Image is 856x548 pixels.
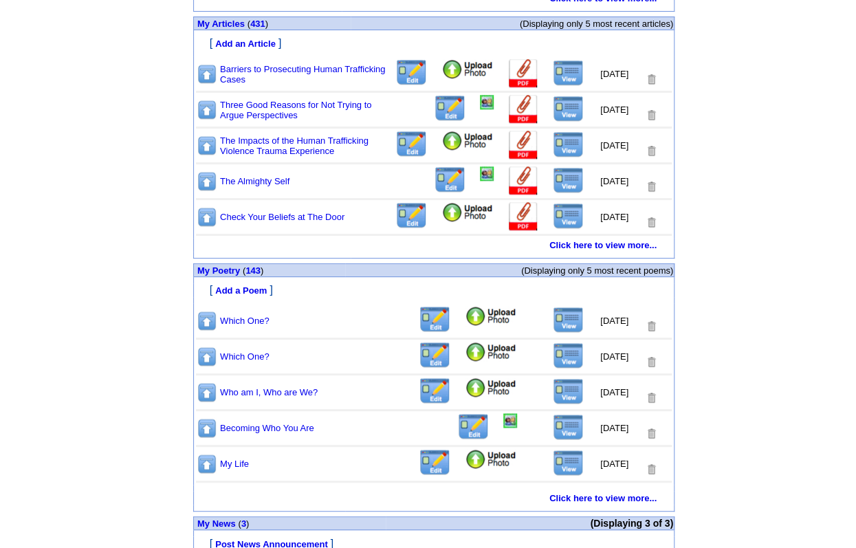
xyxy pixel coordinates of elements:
a: The Impacts of the Human Trafficking Violence Trauma Experience [220,135,369,156]
img: Removes this Title [645,109,657,122]
img: Add Photo [441,202,494,223]
span: ( [243,265,245,276]
img: Add Attachment (PDF or .DOC) [507,95,539,124]
img: Add/Remove Photo [480,166,494,181]
img: Add Photo [441,59,494,80]
a: Becoming Who You Are [220,423,314,433]
img: Add Photo [465,449,517,470]
img: shim.gif [195,278,199,283]
span: ( [238,518,241,529]
img: Move to top [197,346,217,367]
font: [DATE] [600,140,628,151]
img: shim.gif [195,6,199,10]
font: [ [210,284,212,296]
img: View this Title [553,96,584,122]
img: View this Title [553,450,584,476]
img: Move to top [197,310,217,331]
img: shim.gif [432,12,437,17]
img: View this Title [553,60,584,86]
img: Edit this Title [395,131,428,157]
font: Add an Article [215,39,276,49]
img: Move to top [197,206,217,228]
img: shim.gif [195,51,199,56]
img: Add Photo [465,377,517,398]
font: [DATE] [600,423,628,433]
a: My Articles [197,18,245,29]
img: shim.gif [432,259,437,263]
a: Add a Poem [215,284,267,296]
img: Move to top [197,135,217,156]
a: 431 [250,19,265,29]
span: ( [248,19,250,29]
img: Add Attachment (PDF or .DOC) [507,202,539,232]
img: Move to top [197,63,217,85]
img: Removes this Title [645,427,657,440]
img: View this Title [553,167,584,193]
img: View this Title [553,307,584,333]
img: Edit this Title [419,342,451,369]
a: Which One? [220,316,270,326]
img: Move to top [197,453,217,474]
img: Add/Remove Photo [480,95,494,109]
a: Three Good Reasons for Not Trying to Argue Perspectives [220,100,371,120]
a: 143 [245,265,261,276]
img: View this Title [553,131,584,157]
img: Move to top [197,171,217,192]
img: shim.gif [195,252,199,257]
font: [DATE] [600,387,628,397]
font: ] [270,284,272,296]
img: Add Photo [465,342,517,362]
img: Removes this Title [645,463,657,476]
font: [DATE] [600,176,628,186]
img: View this Title [553,414,584,440]
img: View this Title [553,342,584,369]
img: Edit this Title [419,449,451,476]
img: Removes this Title [645,355,657,369]
a: Click here to view more... [549,240,657,250]
img: Edit this Title [419,306,451,333]
font: [DATE] [600,69,628,79]
a: My Poetry [197,265,240,276]
font: [DATE] [600,316,628,326]
img: View this Title [553,203,584,229]
font: (Displaying 3 of 3) [590,518,673,529]
img: Add/Remove Photo [503,413,517,428]
a: My News [197,518,236,529]
font: [DATE] [600,351,628,362]
img: shim.gif [195,485,199,490]
img: Add Attachment (PDF or .DOC) [507,166,539,196]
img: Removes this Title [645,73,657,86]
a: My Life [220,459,249,469]
a: Click here to view more... [549,493,657,503]
img: Edit this Title [434,166,466,193]
a: Barriers to Prosecuting Human Trafficking Cases [220,64,385,85]
span: (Displaying only 5 most recent articles) [520,19,673,29]
span: ) [261,265,263,276]
font: [DATE] [600,105,628,115]
img: Removes this Title [645,216,657,229]
img: Edit this Title [419,377,451,404]
img: Add Photo [441,131,494,151]
font: Add a Poem [215,285,267,296]
font: [DATE] [600,459,628,469]
font: My Articles [197,19,245,29]
img: Add Photo [465,306,517,327]
span: ) [246,518,249,529]
span: ) [265,19,268,29]
a: Add an Article [215,37,276,49]
img: shim.gif [195,298,199,303]
img: View this Title [553,378,584,404]
img: shim.gif [195,505,199,510]
img: Edit this Title [434,95,466,122]
img: Move to top [197,382,217,403]
img: Removes this Title [645,320,657,333]
font: (Displaying only 5 most recent poems) [521,265,673,276]
a: The Almighty Self [220,176,289,186]
img: Removes this Title [645,391,657,404]
img: Removes this Title [645,180,657,193]
a: Who am I, Who are We? [220,387,318,397]
a: 3 [241,518,246,529]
